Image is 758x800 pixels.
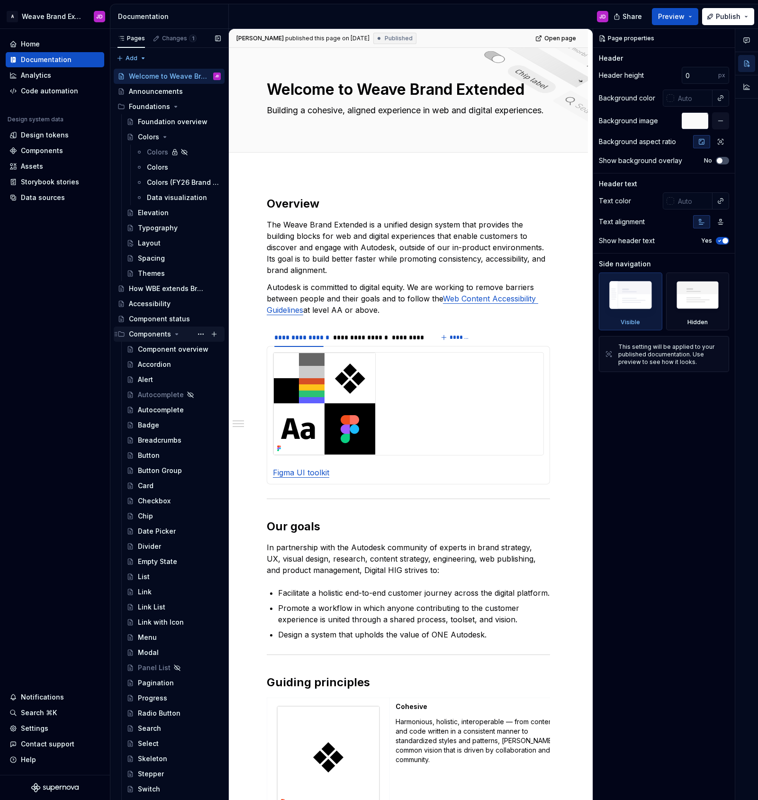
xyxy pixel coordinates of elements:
[6,143,104,158] a: Components
[31,783,79,792] a: Supernova Logo
[599,54,623,63] div: Header
[599,13,606,20] div: JD
[267,282,550,316] p: Autodesk is committed to digital equity. We are working to remove barriers between people and the...
[147,163,168,172] div: Colors
[6,83,104,99] a: Code automation
[618,343,723,366] div: This setting will be applied to your published documentation. Use preview to see how it looks.
[21,708,57,718] div: Search ⌘K
[114,311,225,327] a: Component status
[267,219,550,276] p: The Weave Brand Extended is a unified design system that provides the building blocks for web and...
[129,314,190,324] div: Component status
[21,724,48,733] div: Settings
[6,736,104,752] button: Contact support
[138,254,165,263] div: Spacing
[278,629,550,640] p: Design a system that upholds the value of ONE Autodesk.
[138,709,180,718] div: Radio Button
[278,602,550,625] p: Promote a workflow in which anyone contributing to the customer experience is united through a sh...
[96,13,103,20] div: JD
[623,12,642,21] span: Share
[123,524,225,539] a: Date Picker
[123,721,225,736] a: Search
[21,146,63,155] div: Components
[396,702,427,710] strong: Cohesive
[716,12,740,21] span: Publish
[138,754,167,764] div: Skeleton
[21,39,40,49] div: Home
[544,35,576,42] span: Open page
[265,78,548,101] textarea: Welcome to Weave Brand Extended
[138,496,171,506] div: Checkbox
[123,357,225,372] a: Accordion
[123,372,225,387] a: Alert
[138,633,157,642] div: Menu
[138,587,152,597] div: Link
[123,342,225,357] a: Component overview
[265,103,548,129] textarea: Building a cohesive, aligned experience in web and digital experiences.
[138,511,153,521] div: Chip
[129,72,207,81] div: Welcome to Weave Brand Extended
[123,220,225,236] a: Typography
[114,296,225,311] a: Accessibility
[609,8,648,25] button: Share
[599,93,655,103] div: Background color
[189,35,197,42] span: 1
[123,478,225,493] a: Card
[138,345,208,354] div: Component overview
[267,542,550,576] p: In partnership with the Autodesk community of experts in brand strategy, UX, visual design, resea...
[21,755,36,764] div: Help
[718,72,725,79] p: px
[599,273,662,330] div: Visible
[138,739,159,748] div: Select
[138,117,208,127] div: Foundation overview
[652,8,698,25] button: Preview
[138,572,150,582] div: List
[138,557,177,566] div: Empty State
[123,751,225,766] a: Skeleton
[123,736,225,751] a: Select
[273,352,544,478] section-item: Figma UI toolkit
[123,266,225,281] a: Themes
[138,618,184,627] div: Link with Icon
[138,451,160,460] div: Button
[138,678,174,688] div: Pagination
[123,387,225,402] a: Autocomplete
[129,284,207,293] div: How WBE extends Brand
[123,433,225,448] a: Breadcrumbs
[123,448,225,463] a: Button
[21,71,51,80] div: Analytics
[123,236,225,251] a: Layout
[599,156,682,165] div: Show background overlay
[138,466,182,475] div: Button Group
[138,375,153,384] div: Alert
[123,766,225,782] a: Stepper
[2,6,108,27] button: AWeave Brand ExtendedJD
[138,436,181,445] div: Breadcrumbs
[129,329,171,339] div: Components
[7,11,18,22] div: A
[6,752,104,767] button: Help
[21,739,74,749] div: Contact support
[123,205,225,220] a: Elevation
[123,402,225,418] a: Autocomplete
[21,162,43,171] div: Assets
[21,692,64,702] div: Notifications
[129,102,170,111] div: Foundations
[138,405,184,415] div: Autocomplete
[123,706,225,721] a: Radio Button
[273,353,376,455] img: 584c3bda-cc22-4be2-8939-2ce80ab479b9.png
[21,55,72,64] div: Documentation
[123,554,225,569] a: Empty State
[6,36,104,52] a: Home
[674,192,713,209] input: Auto
[114,281,225,296] a: How WBE extends Brand
[138,238,161,248] div: Layout
[682,67,718,84] input: Auto
[138,663,171,673] div: Panel List
[267,675,550,690] h2: Guiding principles
[621,318,640,326] div: Visible
[6,721,104,736] a: Settings
[6,127,104,143] a: Design tokens
[6,190,104,205] a: Data sources
[599,137,676,146] div: Background aspect ratio
[138,693,167,703] div: Progress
